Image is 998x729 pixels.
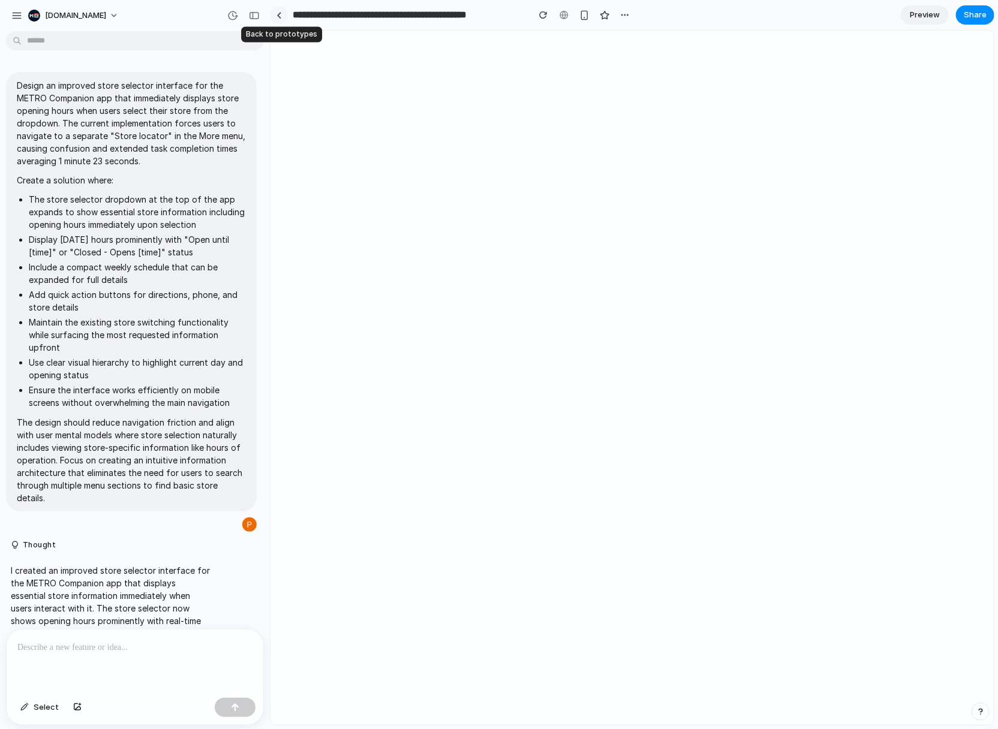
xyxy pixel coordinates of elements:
[45,10,106,22] span: [DOMAIN_NAME]
[29,316,246,354] li: Maintain the existing store switching functionality while surfacing the most requested informatio...
[29,233,246,258] li: Display [DATE] hours prominently with "Open until [time]" or "Closed - Opens [time]" status
[14,698,65,717] button: Select
[17,174,246,186] p: Create a solution where:
[910,9,940,21] span: Preview
[29,356,246,381] li: Use clear visual hierarchy to highlight current day and opening status
[29,193,246,231] li: The store selector dropdown at the top of the app expands to show essential store information inc...
[29,288,246,314] li: Add quick action buttons for directions, phone, and store details
[964,9,987,21] span: Share
[23,6,125,25] button: [DOMAIN_NAME]
[956,5,994,25] button: Share
[17,79,246,167] p: Design an improved store selector interface for the METRO Companion app that immediately displays...
[29,384,246,409] li: Ensure the interface works efficiently on mobile screens without overwhelming the main navigation
[29,261,246,286] li: Include a compact weekly schedule that can be expanded for full details
[901,5,949,25] a: Preview
[17,416,246,504] p: The design should reduce navigation friction and align with user mental models where store select...
[11,564,211,715] p: I created an improved store selector interface for the METRO Companion app that displays essentia...
[34,701,59,713] span: Select
[241,26,322,42] div: Back to prototypes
